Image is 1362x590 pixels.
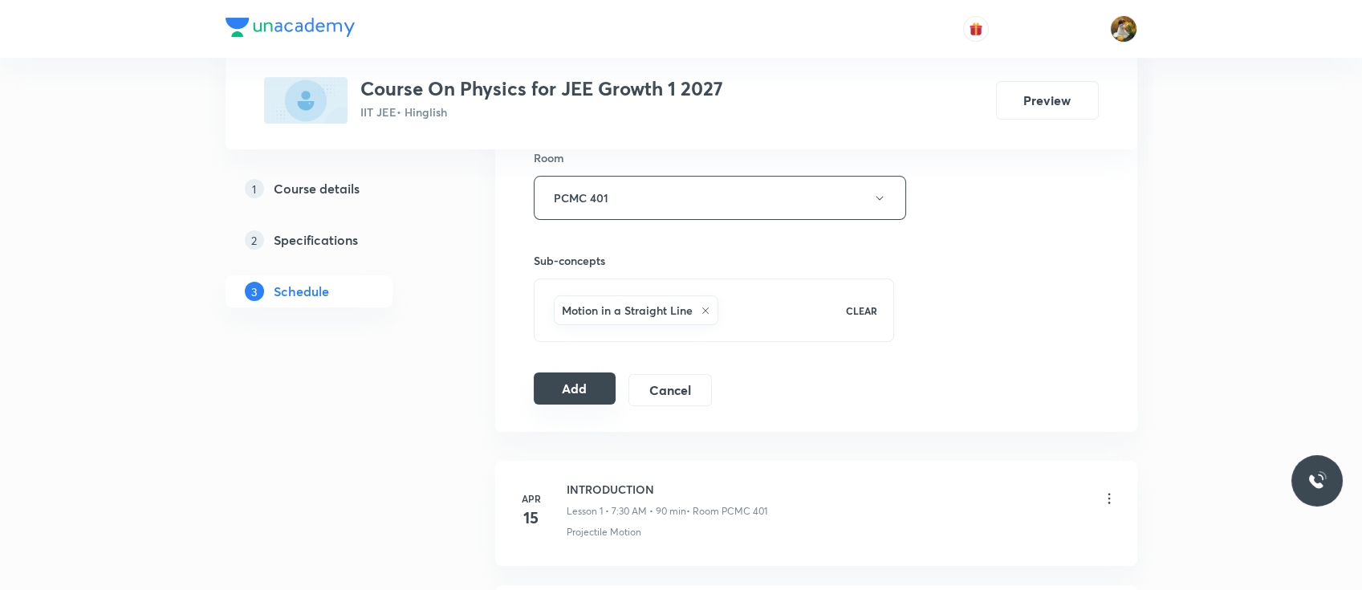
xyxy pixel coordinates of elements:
[515,506,547,530] h4: 15
[515,491,547,506] h6: Apr
[274,230,358,250] h5: Specifications
[274,282,329,301] h5: Schedule
[562,302,693,319] h6: Motion in a Straight Line
[969,22,983,36] img: avatar
[245,282,264,301] p: 3
[226,18,355,37] img: Company Logo
[963,16,989,42] button: avatar
[264,77,348,124] img: EFDBE641-00C9-4ABE-9DE5-203217562740_plus.png
[534,176,906,220] button: PCMC 401
[360,104,723,120] p: IIT JEE • Hinglish
[846,303,877,318] p: CLEAR
[274,179,360,198] h5: Course details
[534,149,564,166] h6: Room
[360,77,723,100] h3: Course On Physics for JEE Growth 1 2027
[245,179,264,198] p: 1
[996,81,1099,120] button: Preview
[226,173,444,205] a: 1Course details
[567,525,641,539] p: Projectile Motion
[226,224,444,256] a: 2Specifications
[1110,15,1137,43] img: Gayatri Chillure
[567,504,686,519] p: Lesson 1 • 7:30 AM • 90 min
[1307,471,1327,490] img: ttu
[534,372,616,405] button: Add
[686,504,767,519] p: • Room PCMC 401
[245,230,264,250] p: 2
[226,18,355,41] a: Company Logo
[534,252,895,269] h6: Sub-concepts
[628,374,711,406] button: Cancel
[567,481,767,498] h6: INTRODUCTION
